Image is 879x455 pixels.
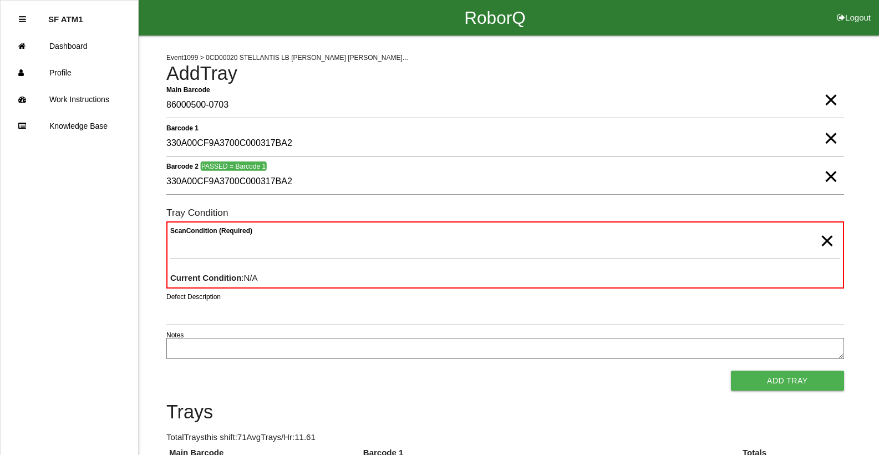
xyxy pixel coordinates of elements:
[824,154,838,176] span: Clear Input
[824,78,838,100] span: Clear Input
[166,63,844,84] h4: Add Tray
[166,431,844,444] p: Total Trays this shift: 71 Avg Trays /Hr: 11.61
[166,162,199,170] b: Barcode 2
[166,292,221,302] label: Defect Description
[166,93,844,118] input: Required
[48,6,83,24] p: SF ATM1
[200,161,266,171] span: PASSED = Barcode 1
[731,371,844,391] button: Add Tray
[820,219,834,241] span: Clear Input
[1,59,138,86] a: Profile
[170,273,241,282] b: Current Condition
[1,86,138,113] a: Work Instructions
[824,116,838,138] span: Clear Input
[166,402,844,423] h4: Trays
[166,208,844,218] h6: Tray Condition
[166,124,199,132] b: Barcode 1
[170,273,258,282] span: : N/A
[166,54,408,62] span: Event 1099 > 0CD00020 STELLANTIS LB [PERSON_NAME] [PERSON_NAME]...
[19,6,26,33] div: Close
[1,113,138,139] a: Knowledge Base
[166,330,184,340] label: Notes
[1,33,138,59] a: Dashboard
[170,227,252,235] b: Scan Condition (Required)
[166,85,210,93] b: Main Barcode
